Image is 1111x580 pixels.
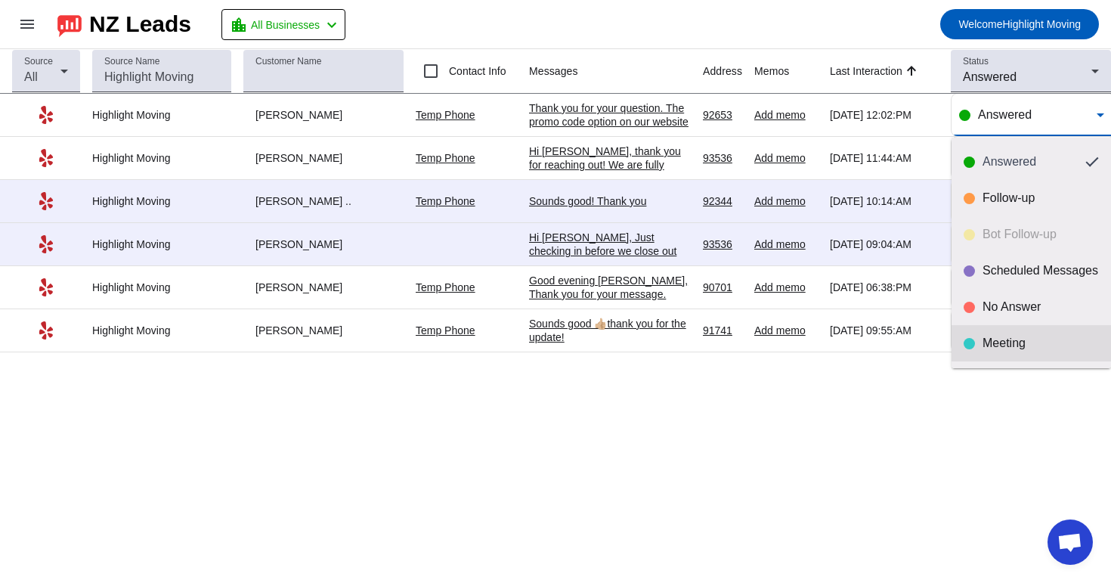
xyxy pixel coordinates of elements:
div: Follow-up [983,191,1099,206]
div: Answered [983,154,1073,169]
div: No Answer [983,299,1099,315]
div: Scheduled Messages [983,263,1099,278]
div: Open chat [1048,520,1093,565]
div: Meeting [983,336,1099,351]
